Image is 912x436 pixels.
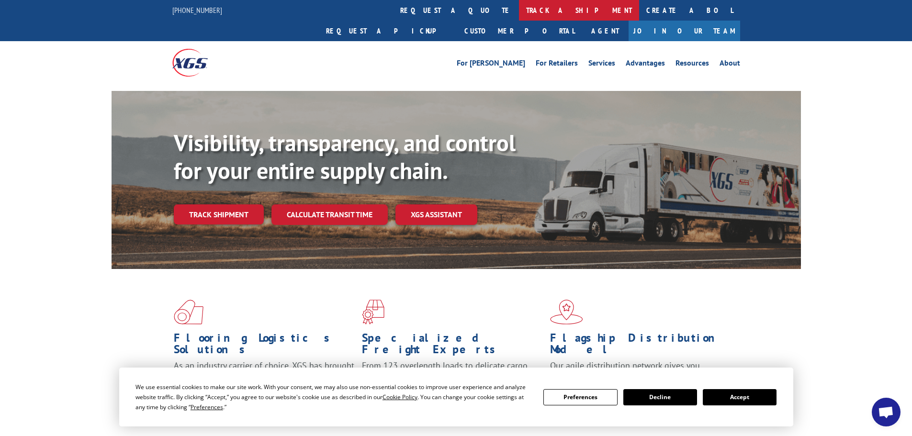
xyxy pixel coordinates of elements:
[457,21,582,41] a: Customer Portal
[172,5,222,15] a: [PHONE_NUMBER]
[395,204,477,225] a: XGS ASSISTANT
[383,393,417,401] span: Cookie Policy
[550,300,583,324] img: xgs-icon-flagship-distribution-model-red
[457,59,525,70] a: For [PERSON_NAME]
[174,204,264,224] a: Track shipment
[550,360,726,382] span: Our agile distribution network gives you nationwide inventory management on demand.
[271,204,388,225] a: Calculate transit time
[720,59,740,70] a: About
[676,59,709,70] a: Resources
[362,332,543,360] h1: Specialized Freight Experts
[319,21,457,41] a: Request a pickup
[174,332,355,360] h1: Flooring Logistics Solutions
[550,332,731,360] h1: Flagship Distribution Model
[872,398,901,426] a: Open chat
[119,368,793,426] div: Cookie Consent Prompt
[703,389,777,405] button: Accept
[362,300,384,324] img: xgs-icon-focused-on-flooring-red
[174,128,516,185] b: Visibility, transparency, and control for your entire supply chain.
[536,59,578,70] a: For Retailers
[623,389,697,405] button: Decline
[543,389,617,405] button: Preferences
[174,300,203,324] img: xgs-icon-total-supply-chain-intelligence-red
[588,59,615,70] a: Services
[174,360,354,394] span: As an industry carrier of choice, XGS has brought innovation and dedication to flooring logistics...
[626,59,665,70] a: Advantages
[582,21,629,41] a: Agent
[191,403,223,411] span: Preferences
[629,21,740,41] a: Join Our Team
[135,382,532,412] div: We use essential cookies to make our site work. With your consent, we may also use non-essential ...
[362,360,543,402] p: From 123 overlength loads to delicate cargo, our experienced staff knows the best way to move you...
